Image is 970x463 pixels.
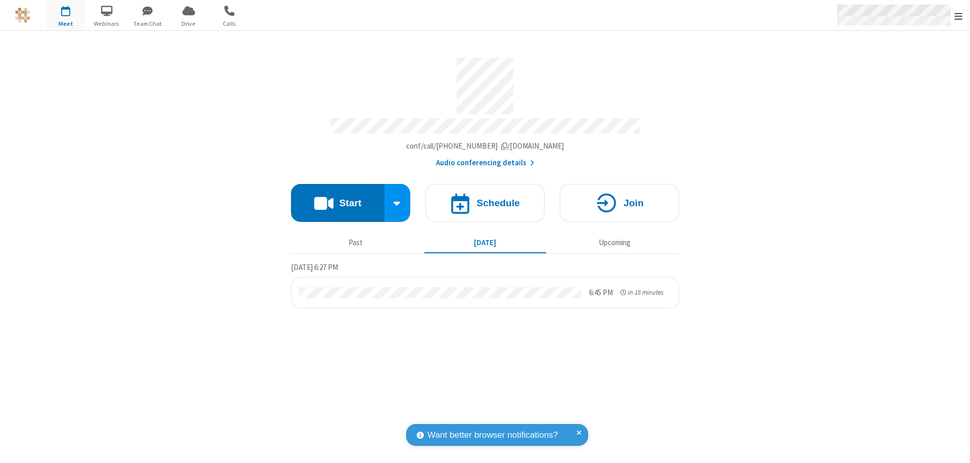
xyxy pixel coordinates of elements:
[589,287,613,299] div: 6:45 PM
[623,198,644,208] h4: Join
[15,8,30,23] img: QA Selenium DO NOT DELETE OR CHANGE
[47,19,85,28] span: Meet
[436,157,535,169] button: Audio conferencing details
[476,198,520,208] h4: Schedule
[554,233,675,252] button: Upcoming
[291,261,679,308] section: Today's Meetings
[425,184,545,222] button: Schedule
[170,19,208,28] span: Drive
[295,233,417,252] button: Past
[628,288,663,297] span: in 18 minutes
[560,184,679,222] button: Join
[291,50,679,169] section: Account details
[88,19,126,28] span: Webinars
[427,429,558,442] span: Want better browser notifications?
[211,19,249,28] span: Calls
[291,184,384,222] button: Start
[291,262,338,272] span: [DATE] 6:27 PM
[406,141,564,151] span: Copy my meeting room link
[129,19,167,28] span: Team Chat
[339,198,361,208] h4: Start
[384,184,411,222] div: Start conference options
[406,141,564,152] button: Copy my meeting room linkCopy my meeting room link
[424,233,546,252] button: [DATE]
